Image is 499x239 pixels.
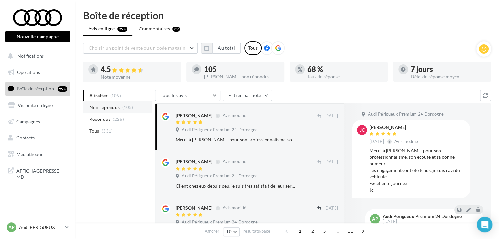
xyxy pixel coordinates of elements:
[244,41,262,55] div: Tous
[101,66,176,73] div: 4.5
[4,147,71,161] a: Médiathèque
[17,53,44,59] span: Notifications
[204,66,279,73] div: 105
[383,219,397,224] span: [DATE]
[18,102,53,108] span: Visibilité en ligne
[19,224,62,230] p: Audi PERIGUEUX
[477,217,492,232] div: Open Intercom Messenger
[155,90,220,101] button: Tous les avis
[345,226,355,236] span: 11
[16,151,43,157] span: Médiathèque
[324,159,338,165] span: [DATE]
[17,86,54,91] span: Boîte de réception
[102,128,113,134] span: (331)
[161,92,187,98] span: Tous les avis
[370,139,384,145] span: [DATE]
[176,183,296,189] div: Client chez eux depuis peu, je suis très satisfait de leur service. Employés à l’écoute et très p...
[222,113,246,118] span: Avis modifié
[83,10,491,20] div: Boîte de réception
[411,74,486,79] div: Délai de réponse moyen
[205,228,219,234] span: Afficher
[368,111,444,117] span: Audi Périgueux Premium 24 Dordogne
[4,164,71,183] a: AFFICHAGE PRESSE MD
[360,127,365,133] span: JC
[5,31,70,42] button: Nouvelle campagne
[58,86,67,92] div: 99+
[176,158,212,165] div: [PERSON_NAME]
[139,26,170,32] span: Commentaires
[201,43,241,54] button: Au total
[89,104,120,111] span: Non répondus
[101,75,176,79] div: Note moyenne
[176,205,212,211] div: [PERSON_NAME]
[89,45,185,51] span: Choisir un point de vente ou un code magasin
[5,221,70,233] a: AP Audi PERIGUEUX
[319,226,330,236] span: 3
[243,228,270,234] span: résultats/page
[212,43,241,54] button: Au total
[172,27,180,32] div: 39
[122,105,133,110] span: (105)
[226,229,232,234] span: 10
[4,49,69,63] button: Notifications
[332,226,342,236] span: ...
[182,219,258,225] span: Audi Périgueux Premium 24 Dordogne
[89,116,111,122] span: Répondus
[372,216,378,222] span: AP
[411,66,486,73] div: 7 jours
[324,113,338,119] span: [DATE]
[383,214,462,219] div: Audi Périgueux Premium 24 Dordogne
[4,131,71,145] a: Contacts
[370,147,465,193] div: Merci à [PERSON_NAME] pour son professionnalisme, son écoute et sa bonne humeur . Les engagements...
[9,224,15,230] span: AP
[307,66,383,73] div: 68 %
[176,137,296,143] div: Merci à [PERSON_NAME] pour son professionnalisme, son écoute et sa bonne humeur . Les engagements...
[204,74,279,79] div: [PERSON_NAME] non répondus
[16,135,35,140] span: Contacts
[222,205,246,211] span: Avis modifié
[182,173,258,179] span: Audi Périgueux Premium 24 Dordogne
[17,69,40,75] span: Opérations
[370,125,420,130] div: [PERSON_NAME]
[4,82,71,96] a: Boîte de réception99+
[182,127,258,133] span: Audi Périgueux Premium 24 Dordogne
[89,128,99,134] span: Tous
[16,119,40,124] span: Campagnes
[324,205,338,211] span: [DATE]
[307,74,383,79] div: Taux de réponse
[113,117,124,122] span: (226)
[16,166,67,180] span: AFFICHAGE PRESSE MD
[4,99,71,112] a: Visibilité en ligne
[4,115,71,129] a: Campagnes
[295,226,305,236] span: 1
[4,65,71,79] a: Opérations
[176,112,212,119] div: [PERSON_NAME]
[222,159,246,164] span: Avis modifié
[83,43,198,54] button: Choisir un point de vente ou un code magasin
[394,139,418,144] span: Avis modifié
[223,90,272,101] button: Filtrer par note
[223,227,240,236] button: 10
[307,226,318,236] span: 2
